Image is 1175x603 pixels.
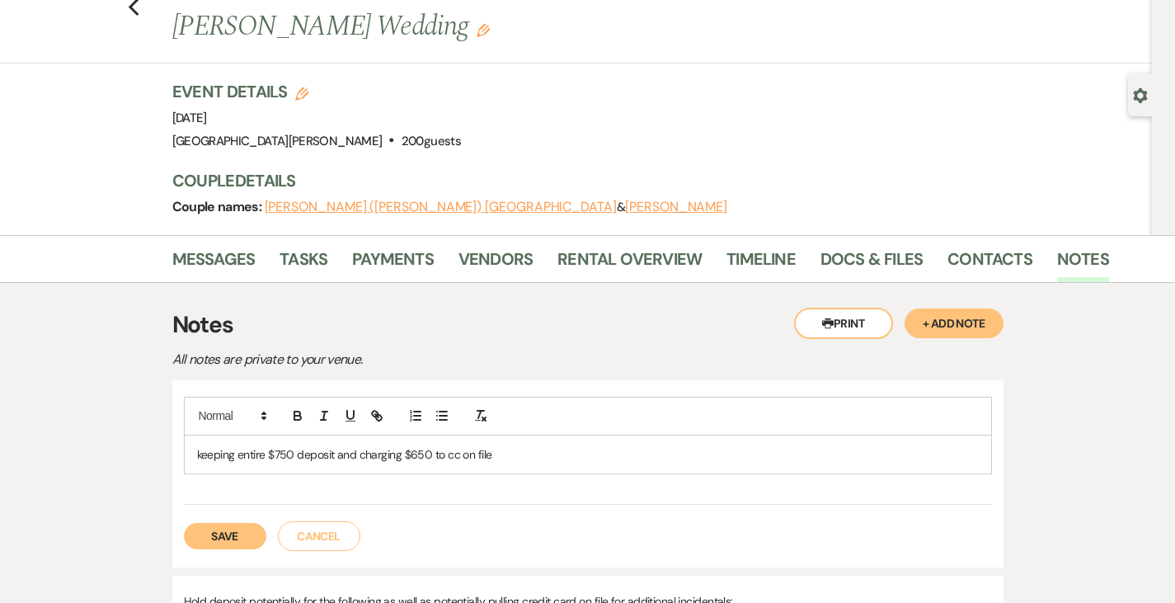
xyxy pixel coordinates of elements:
a: Messages [172,246,256,282]
span: [GEOGRAPHIC_DATA][PERSON_NAME] [172,133,383,149]
button: Cancel [278,521,360,551]
span: & [265,199,728,215]
a: Rental Overview [557,246,702,282]
button: Edit [477,22,490,37]
button: + Add Note [905,309,1003,338]
h3: Event Details [172,80,461,103]
span: Couple names: [172,198,265,215]
a: Payments [352,246,434,282]
p: All notes are private to your venue. [172,349,750,370]
button: Open lead details [1133,87,1148,102]
a: Contacts [947,246,1032,282]
button: [PERSON_NAME] ([PERSON_NAME]) [GEOGRAPHIC_DATA] [265,200,617,214]
button: Print [794,308,893,339]
button: Save [184,523,266,549]
span: [DATE] [172,110,207,126]
p: keeping entire $750 deposit and charging $650 to cc on file [197,445,979,464]
a: Tasks [280,246,327,282]
a: Notes [1057,246,1109,282]
h3: Notes [172,308,1003,342]
a: Docs & Files [820,246,923,282]
a: Vendors [458,246,533,282]
button: [PERSON_NAME] [625,200,727,214]
span: 200 guests [402,133,461,149]
a: Timeline [726,246,796,282]
h3: Couple Details [172,169,1096,192]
